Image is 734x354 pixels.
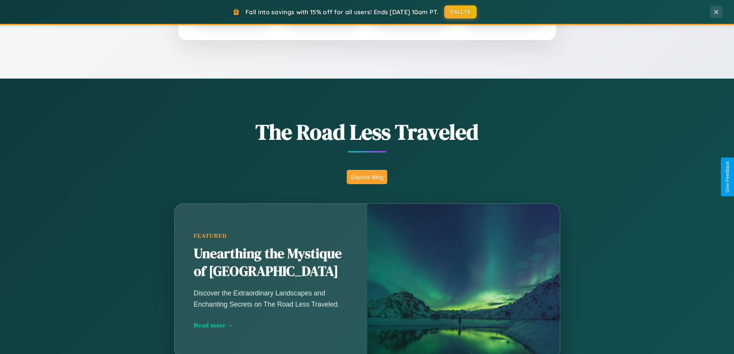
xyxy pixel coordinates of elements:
p: Discover the Extraordinary Landscapes and Enchanting Secrets on The Road Less Traveled. [194,288,348,309]
button: FALL15 [444,5,477,18]
h1: The Road Less Traveled [136,117,598,147]
div: Give Feedback [725,161,730,193]
div: Read more → [194,321,348,329]
h2: Unearthing the Mystique of [GEOGRAPHIC_DATA] [194,245,348,280]
div: Featured [194,233,348,239]
button: Explore Blog [347,170,387,184]
span: Fall into savings with 15% off for all users! Ends [DATE] 10am PT. [245,8,438,16]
